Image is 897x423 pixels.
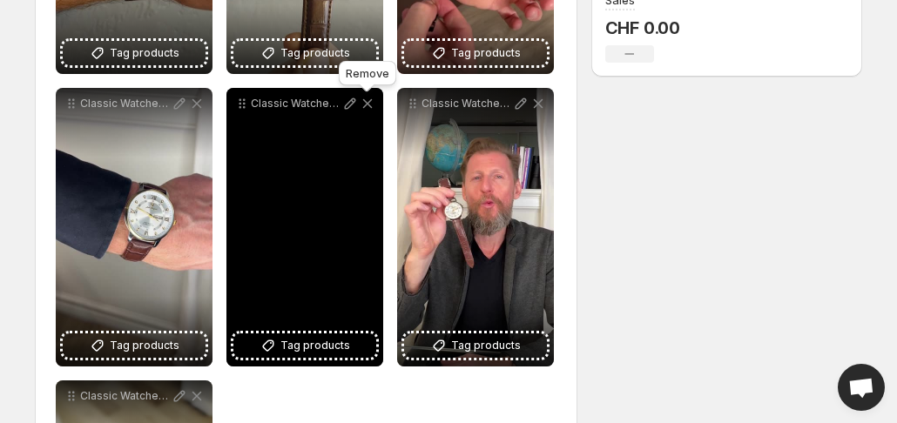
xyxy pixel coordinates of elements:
p: CHF 0.00 [605,17,680,38]
button: Tag products [233,333,376,358]
div: Classic Watches [PERSON_NAME] Watches_6Tag products [226,88,383,366]
button: Tag products [63,41,206,65]
button: Tag products [63,333,206,358]
span: Tag products [110,44,179,62]
p: Classic Watches [PERSON_NAME] Watches_4 [422,97,512,111]
span: Tag products [451,337,521,354]
span: Tag products [451,44,521,62]
button: Tag products [233,41,376,65]
button: Tag products [404,41,547,65]
span: Tag products [280,337,350,354]
div: Classic Watches Henrys Watches_7Tag products [56,88,212,366]
div: Classic Watches [PERSON_NAME] Watches_4Tag products [397,88,554,366]
button: Tag products [404,333,547,358]
p: Classic Watches [PERSON_NAME] Watches_3 [80,389,171,403]
p: Classic Watches [PERSON_NAME] Watches_6 [251,97,341,111]
p: Classic Watches Henrys Watches_7 [80,97,171,111]
div: Open chat [838,364,885,411]
span: Tag products [280,44,350,62]
span: Tag products [110,337,179,354]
